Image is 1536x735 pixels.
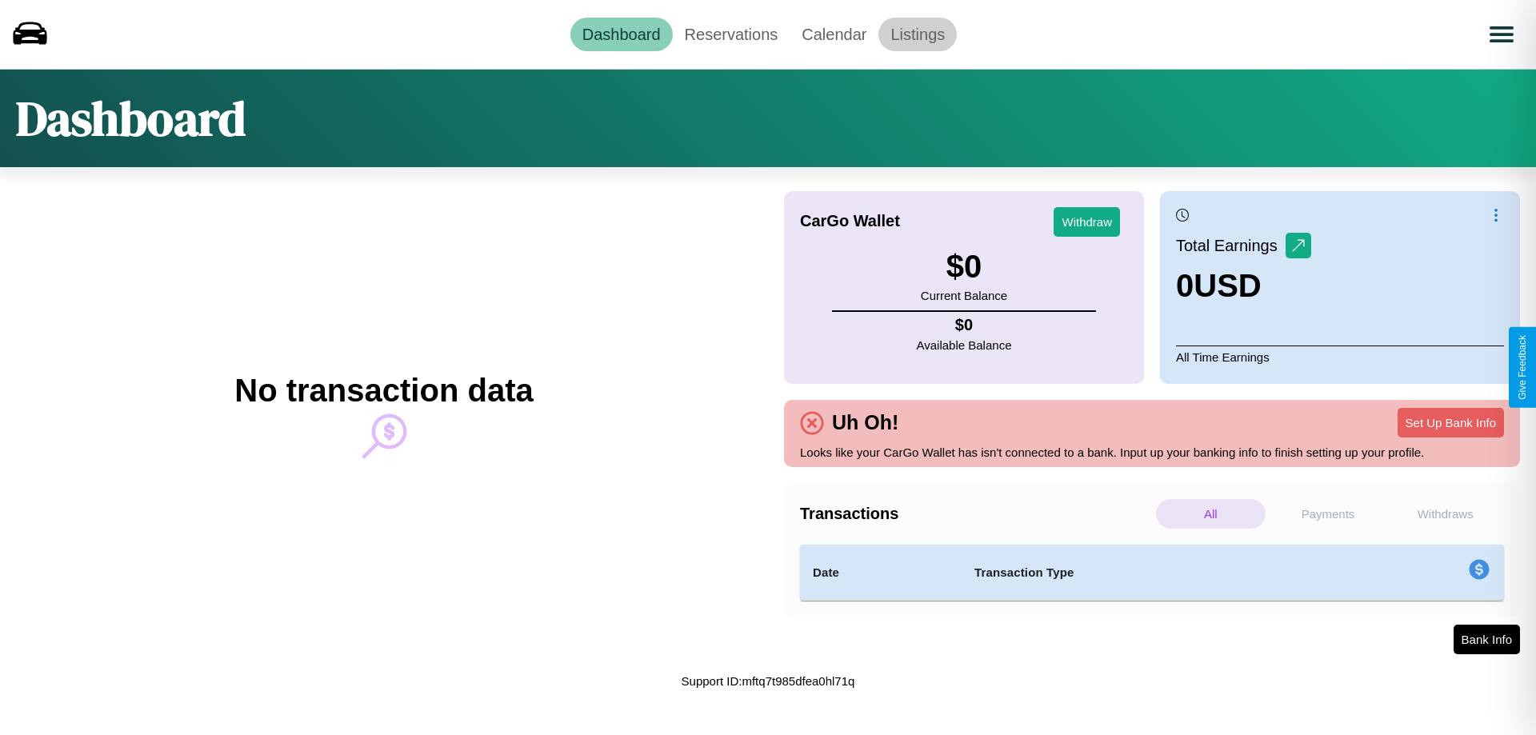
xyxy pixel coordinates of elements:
button: Set Up Bank Info [1398,408,1504,437]
div: Give Feedback [1517,335,1528,400]
h4: Transaction Type [974,563,1338,582]
h3: 0 USD [1176,268,1311,304]
h4: $ 0 [917,316,1012,334]
p: Current Balance [921,285,1007,306]
h4: Transactions [800,505,1152,523]
a: Listings [878,18,957,51]
h3: $ 0 [921,249,1007,285]
table: simple table [800,545,1504,601]
a: Reservations [673,18,790,51]
a: Calendar [790,18,878,51]
p: All Time Earnings [1176,346,1504,368]
p: Looks like your CarGo Wallet has isn't connected to a bank. Input up your banking info to finish ... [800,441,1504,463]
button: Open menu [1479,12,1524,57]
p: Payments [1274,499,1383,529]
button: Bank Info [1454,625,1520,654]
h4: Date [813,563,949,582]
h4: Uh Oh! [824,411,906,434]
p: Available Balance [917,334,1012,356]
p: Support ID: mftq7t985dfea0hl71q [682,670,855,692]
h2: No transaction data [234,373,533,409]
p: Total Earnings [1176,231,1286,260]
button: Withdraw [1054,207,1120,237]
a: Dashboard [570,18,673,51]
h4: CarGo Wallet [800,212,900,230]
h1: Dashboard [16,86,246,151]
p: Withdraws [1390,499,1500,529]
p: All [1156,499,1266,529]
